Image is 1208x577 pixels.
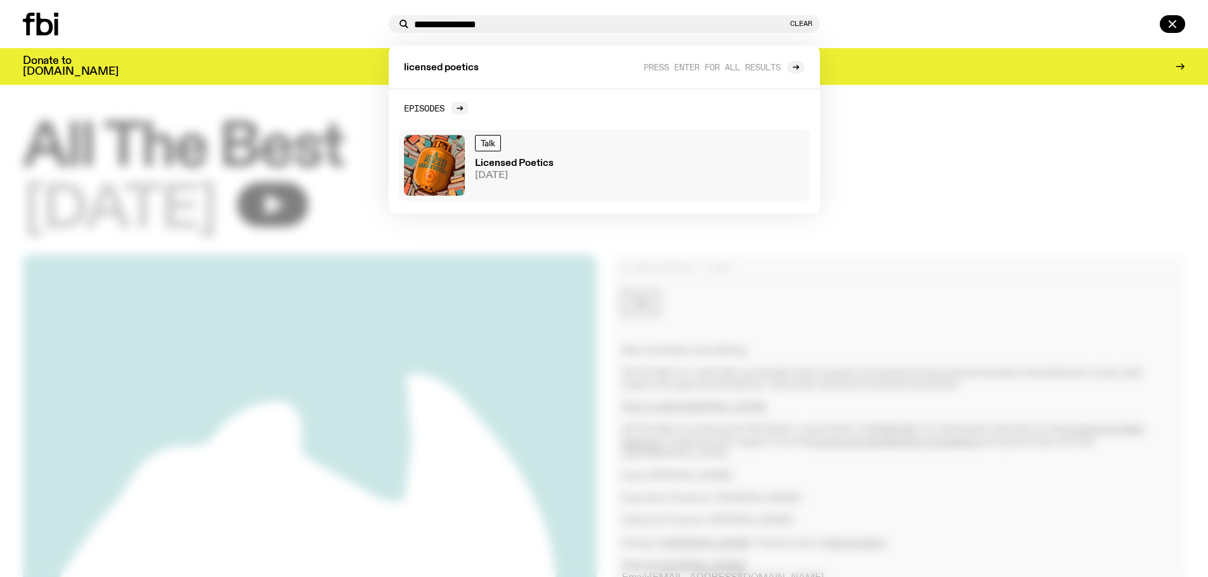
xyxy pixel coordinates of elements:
[404,103,445,113] h2: Episodes
[644,62,781,72] span: Press enter for all results
[790,20,812,27] button: Clear
[399,130,810,201] a: An explosive cylinder surrounded by books with the title 'A Literary Podcast Origin Story'TalkLic...
[475,159,554,168] h3: Licensed Poetics
[475,171,554,181] span: [DATE]
[404,63,479,73] span: licensed poetics
[404,102,469,115] a: Episodes
[23,56,119,77] h3: Donate to [DOMAIN_NAME]
[404,135,465,196] img: An explosive cylinder surrounded by books with the title 'A Literary Podcast Origin Story'
[644,61,805,73] a: Press enter for all results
